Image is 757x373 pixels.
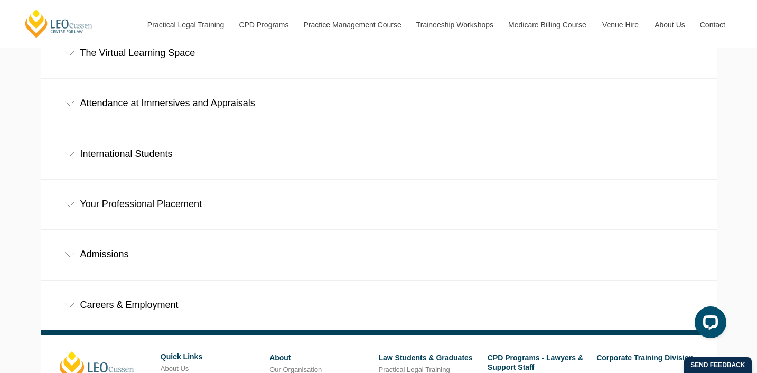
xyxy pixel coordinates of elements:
[24,8,94,39] a: [PERSON_NAME] Centre for Law
[139,2,231,48] a: Practical Legal Training
[161,365,189,372] a: About Us
[594,2,647,48] a: Venue Hire
[41,129,717,179] div: International Students
[408,2,500,48] a: Traineeship Workshops
[41,79,717,128] div: Attendance at Immersives and Appraisals
[686,302,731,347] iframe: LiveChat chat widget
[692,2,733,48] a: Contact
[161,353,261,361] h6: Quick Links
[231,2,295,48] a: CPD Programs
[500,2,594,48] a: Medicare Billing Course
[41,29,717,78] div: The Virtual Learning Space
[378,353,472,362] a: Law Students & Graduates
[596,353,694,362] a: Corporate Training Division
[41,180,717,229] div: Your Professional Placement
[488,353,583,371] a: CPD Programs - Lawyers & Support Staff
[296,2,408,48] a: Practice Management Course
[647,2,692,48] a: About Us
[41,230,717,279] div: Admissions
[269,353,291,362] a: About
[41,281,717,330] div: Careers & Employment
